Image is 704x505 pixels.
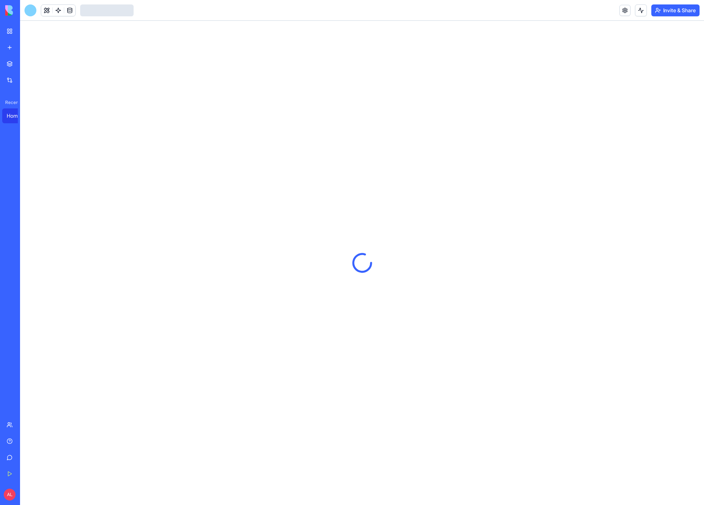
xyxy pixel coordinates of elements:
a: Home Price Tracker [2,108,32,123]
span: Recent [2,100,18,105]
div: Home Price Tracker [7,112,27,120]
span: AL [4,489,16,501]
img: logo [5,5,51,16]
button: Invite & Share [651,4,700,16]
